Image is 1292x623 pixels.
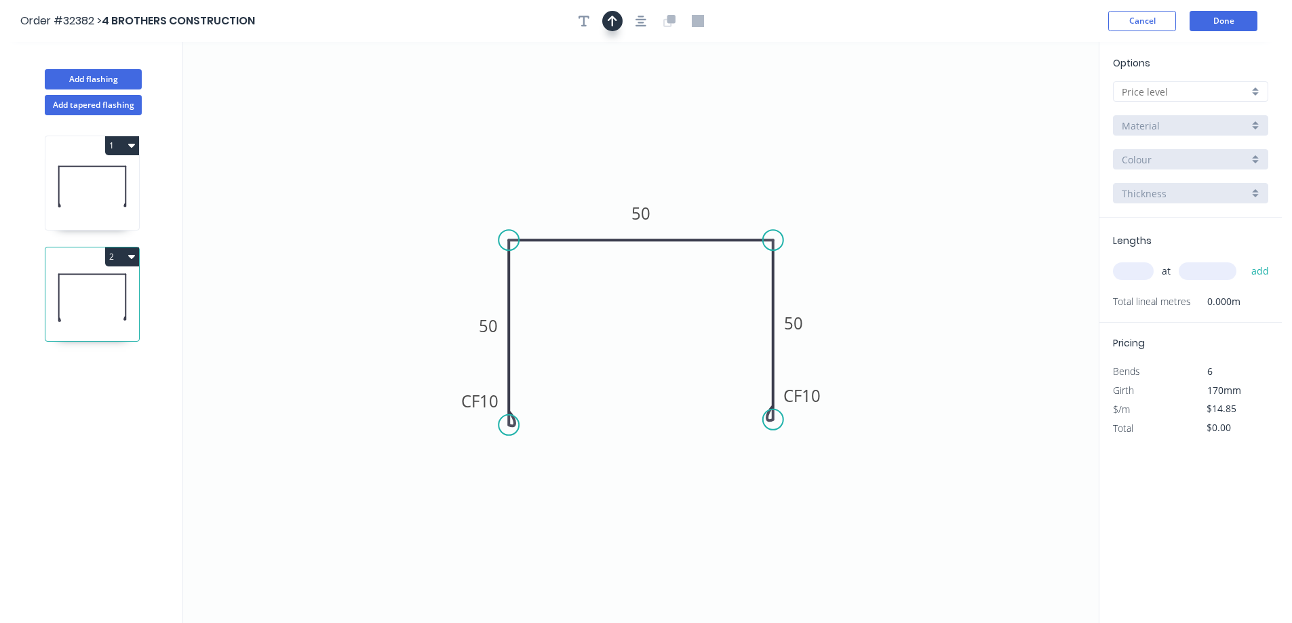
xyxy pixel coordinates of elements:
[1113,56,1150,70] span: Options
[802,384,821,407] tspan: 10
[102,13,255,28] span: 4 BROTHERS CONSTRUCTION
[461,390,479,412] tspan: CF
[1122,85,1249,99] input: Price level
[1122,153,1152,167] span: Colour
[1245,260,1276,283] button: add
[1190,11,1257,31] button: Done
[1122,119,1160,133] span: Material
[1122,186,1167,201] span: Thickness
[783,384,802,407] tspan: CF
[45,95,142,115] button: Add tapered flashing
[1113,403,1130,416] span: $/m
[479,390,498,412] tspan: 10
[479,315,498,337] tspan: 50
[1113,384,1134,397] span: Girth
[1108,11,1176,31] button: Cancel
[105,247,139,266] button: 2
[1113,234,1152,247] span: Lengths
[1113,292,1191,311] span: Total lineal metres
[1191,292,1240,311] span: 0.000m
[1113,422,1133,435] span: Total
[1207,384,1241,397] span: 170mm
[1113,336,1145,350] span: Pricing
[1162,262,1171,281] span: at
[20,13,102,28] span: Order #32382 >
[1113,365,1140,378] span: Bends
[105,136,139,155] button: 1
[183,42,1099,623] svg: 0
[1207,365,1213,378] span: 6
[784,313,803,335] tspan: 50
[631,202,650,224] tspan: 50
[45,69,142,89] button: Add flashing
